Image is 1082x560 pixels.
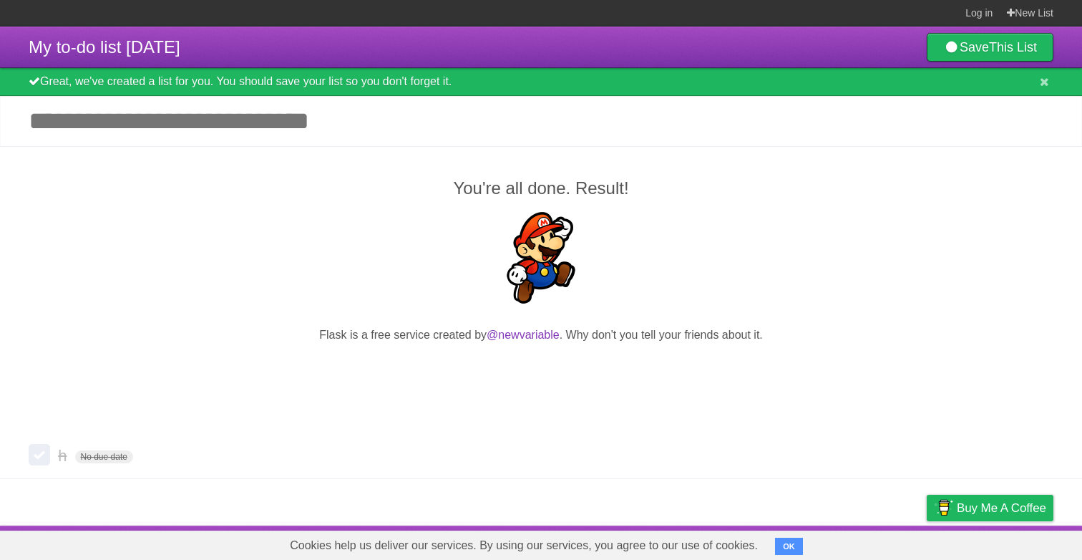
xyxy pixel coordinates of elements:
span: Cookies help us deliver our services. By using our services, you agree to our use of cookies. [276,531,772,560]
label: Done [29,444,50,465]
span: No due date [75,450,133,463]
span: h [58,447,70,465]
span: My to-do list [DATE] [29,37,180,57]
b: This List [989,40,1037,54]
a: SaveThis List [927,33,1053,62]
button: OK [775,538,803,555]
